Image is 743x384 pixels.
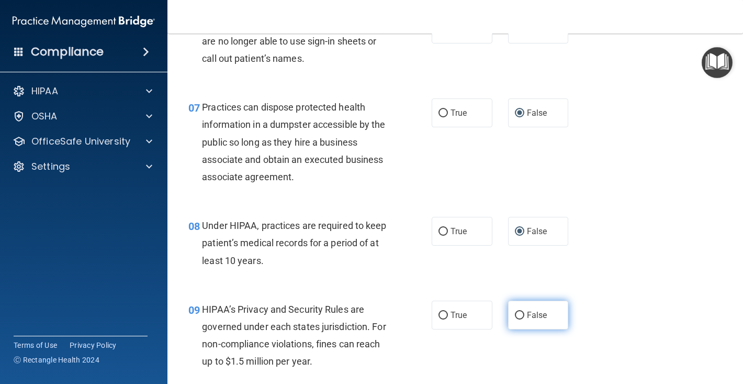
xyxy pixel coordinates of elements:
[31,160,70,173] p: Settings
[31,110,58,123] p: OSHA
[202,18,376,63] span: Under the HIPAA Omnibus Rule, practices are no longer able to use sign-in sheets or call out pati...
[188,304,200,316] span: 09
[188,220,200,233] span: 08
[451,108,467,118] span: True
[31,45,104,59] h4: Compliance
[202,102,385,182] span: Practices can dispose protected health information in a dumpster accessible by the public so long...
[13,135,152,148] a: OfficeSafe University
[702,47,733,78] button: Open Resource Center
[14,340,57,350] a: Terms of Use
[13,110,152,123] a: OSHA
[202,220,386,266] span: Under HIPAA, practices are required to keep patient’s medical records for a period of at least 10...
[188,102,200,114] span: 07
[515,228,524,236] input: False
[14,355,99,365] span: Ⓒ Rectangle Health 2024
[438,312,448,320] input: True
[438,228,448,236] input: True
[451,226,467,236] span: True
[70,340,117,350] a: Privacy Policy
[451,310,467,320] span: True
[31,85,58,97] p: HIPAA
[515,312,524,320] input: False
[515,109,524,117] input: False
[13,85,152,97] a: HIPAA
[13,11,155,32] img: PMB logo
[527,108,547,118] span: False
[31,135,130,148] p: OfficeSafe University
[13,160,152,173] a: Settings
[527,310,547,320] span: False
[202,304,386,367] span: HIPAA’s Privacy and Security Rules are governed under each states jurisdiction. For non-complianc...
[527,226,547,236] span: False
[438,109,448,117] input: True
